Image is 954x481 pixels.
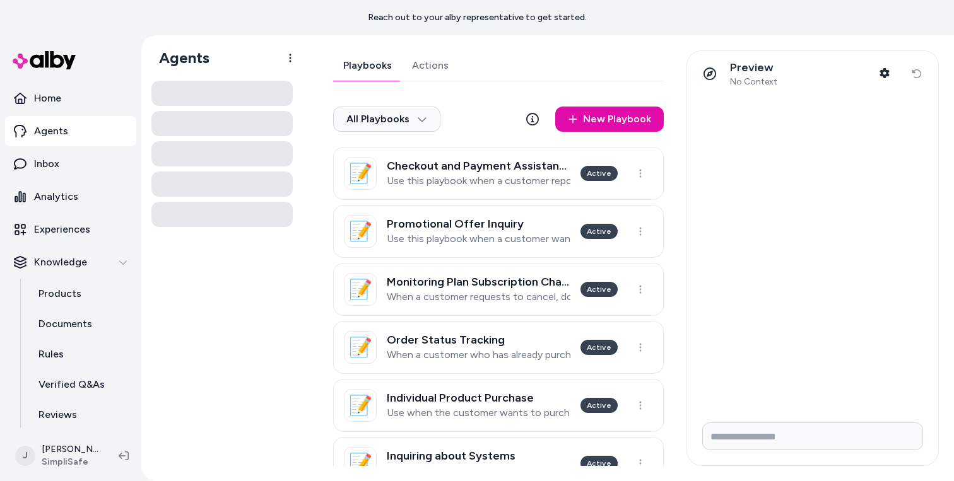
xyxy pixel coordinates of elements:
[333,50,402,81] a: Playbooks
[333,379,664,432] a: 📝Individual Product PurchaseUse when the customer wants to purchase an individual product or sens...
[387,349,570,361] p: When a customer who has already purchased a system wants to track or change the status of their e...
[387,159,570,172] h3: Checkout and Payment Assistance
[34,156,59,171] p: Inbox
[344,447,377,480] div: 📝
[38,286,81,301] p: Products
[344,331,377,364] div: 📝
[5,116,136,146] a: Agents
[34,255,87,270] p: Knowledge
[5,83,136,113] a: Home
[38,316,92,332] p: Documents
[26,369,136,400] a: Verified Q&As
[5,149,136,179] a: Inbox
[730,76,777,88] span: No Context
[387,333,570,346] h3: Order Status Tracking
[387,407,570,419] p: Use when the customer wants to purchase an individual product or sensor.
[580,224,618,239] div: Active
[387,449,570,462] h3: Inquiring about Systems
[34,189,78,204] p: Analytics
[344,389,377,422] div: 📝
[38,347,64,362] p: Rules
[333,321,664,374] a: 📝Order Status TrackingWhen a customer who has already purchased a system wants to track or change...
[5,214,136,245] a: Experiences
[580,166,618,181] div: Active
[387,233,570,245] p: Use this playbook when a customer wants to know how to get the best deal or promo available.
[26,339,136,369] a: Rules
[387,465,570,477] p: When the customer is interested in security, or inquiring about general security system topics.
[368,11,587,24] p: Reach out to your alby representative to get started.
[730,61,777,75] p: Preview
[38,407,77,422] p: Reviews
[387,291,570,303] p: When a customer requests to cancel, downgrade, upgrade, suspend or change their monitoring plan s...
[5,182,136,212] a: Analytics
[580,340,618,355] div: Active
[42,456,98,468] span: SimpliSafe
[344,157,377,190] div: 📝
[333,205,664,258] a: 📝Promotional Offer InquiryUse this playbook when a customer wants to know how to get the best dea...
[580,398,618,413] div: Active
[13,51,76,69] img: alby Logo
[34,91,61,106] p: Home
[402,50,459,81] a: Actions
[387,217,570,230] h3: Promotional Offer Inquiry
[387,275,570,288] h3: Monitoring Plan Subscription Change
[333,147,664,200] a: 📝Checkout and Payment AssistanceUse this playbook when a customer reports issues or errors during...
[387,175,570,187] p: Use this playbook when a customer reports issues or errors during the checkout process, such as p...
[26,279,136,309] a: Products
[15,446,35,466] span: J
[555,107,664,132] a: New Playbook
[34,222,90,237] p: Experiences
[26,309,136,339] a: Documents
[42,443,98,456] p: [PERSON_NAME]
[333,107,440,132] button: All Playbooks
[8,436,109,476] button: J[PERSON_NAME]SimpliSafe
[344,273,377,306] div: 📝
[702,422,923,450] input: Write your prompt here
[38,377,105,392] p: Verified Q&As
[580,282,618,297] div: Active
[26,400,136,430] a: Reviews
[344,215,377,248] div: 📝
[346,113,427,125] span: All Playbooks
[34,124,68,139] p: Agents
[387,391,570,404] h3: Individual Product Purchase
[149,49,209,67] h1: Agents
[333,263,664,316] a: 📝Monitoring Plan Subscription ChangeWhen a customer requests to cancel, downgrade, upgrade, suspe...
[5,247,136,277] button: Knowledge
[580,456,618,471] div: Active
